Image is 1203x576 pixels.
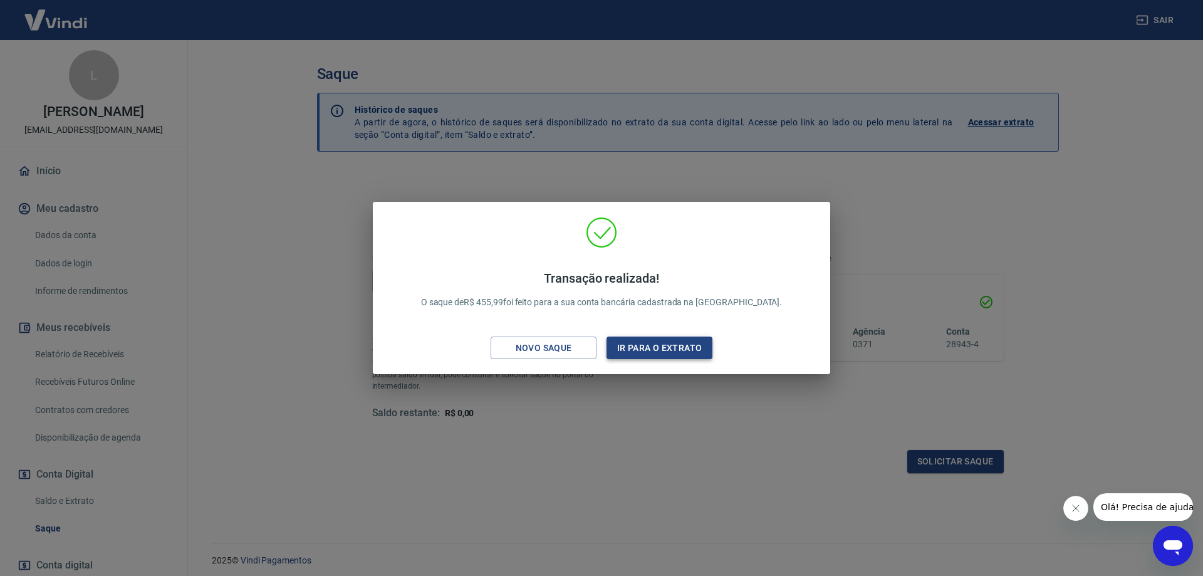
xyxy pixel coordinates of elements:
[1153,526,1193,566] iframe: Button to launch messaging window
[491,337,596,360] button: Novo saque
[1093,493,1193,521] iframe: Message from company
[501,340,587,356] div: Novo saque
[421,271,783,309] p: O saque de R$ 455,99 foi feito para a sua conta bancária cadastrada na [GEOGRAPHIC_DATA].
[1063,496,1088,521] iframe: Close message
[8,9,105,19] span: Olá! Precisa de ajuda?
[421,271,783,286] h4: Transação realizada!
[607,337,712,360] button: Ir para o extrato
